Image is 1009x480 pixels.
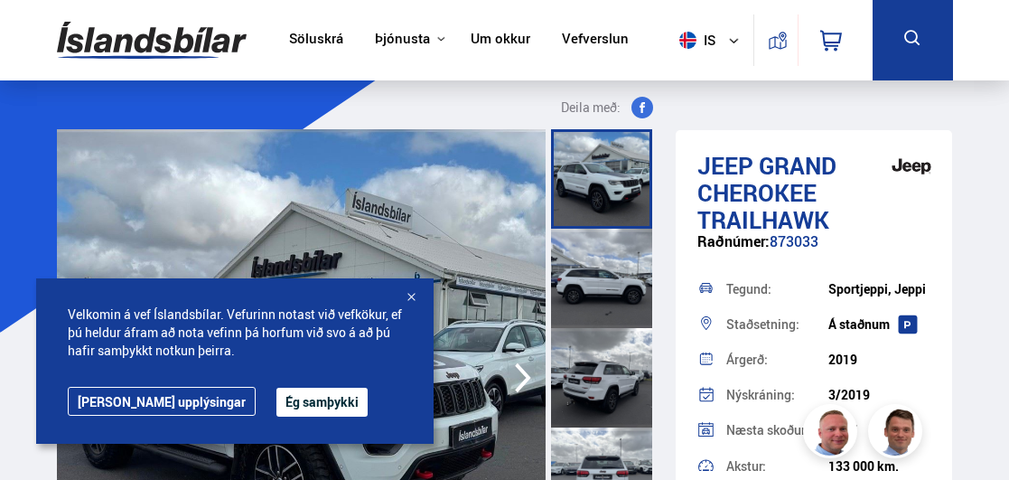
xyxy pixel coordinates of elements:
div: 3/2019 [828,388,930,402]
span: Grand Cherokee TRAILHAWK [697,149,836,236]
span: Raðnúmer: [697,231,770,251]
button: Deila með: [543,97,660,118]
img: FbJEzSuNWCJXmdc-.webp [871,407,925,461]
button: Ég samþykki [276,388,368,417]
a: Um okkur [471,31,530,50]
span: Jeep [697,149,753,182]
a: [PERSON_NAME] upplýsingar [68,387,256,416]
a: Vefverslun [562,31,629,50]
div: Akstur: [726,460,828,473]
span: Deila með: [561,97,621,118]
div: Árgerð: [726,353,828,366]
div: 873033 [697,233,930,268]
div: Á staðnum [828,317,930,332]
span: is [672,32,717,49]
div: Staðsetning: [726,318,828,331]
a: Söluskrá [289,31,343,50]
span: Velkomin á vef Íslandsbílar. Vefurinn notast við vefkökur, ef þú heldur áfram að nota vefinn þá h... [68,306,402,360]
button: Þjónusta [375,31,430,48]
img: svg+xml;base64,PHN2ZyB4bWxucz0iaHR0cDovL3d3dy53My5vcmcvMjAwMC9zdmciIHdpZHRoPSI1MTIiIGhlaWdodD0iNT... [679,32,696,49]
div: Næsta skoðun: [726,424,828,437]
img: G0Ugv5HjCgRt.svg [57,11,247,70]
div: Sportjeppi, Jeppi [828,282,930,296]
div: 2019 [828,353,930,367]
img: siFngHWaQ9KaOqBr.png [806,407,860,461]
button: is [672,14,753,67]
div: 133 000 km. [828,459,930,474]
div: Nýskráning: [726,389,828,401]
div: Tegund: [726,283,828,296]
img: brand logo [884,144,939,189]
